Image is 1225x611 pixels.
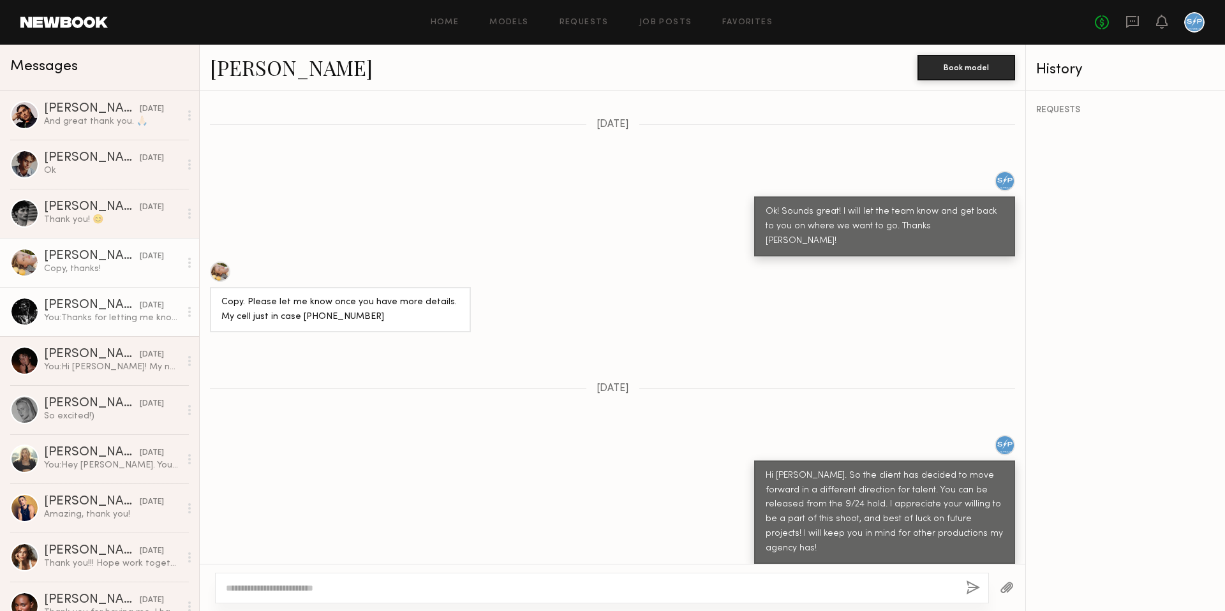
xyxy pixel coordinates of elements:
[560,18,609,27] a: Requests
[917,61,1015,72] a: Book model
[597,119,629,130] span: [DATE]
[140,251,164,263] div: [DATE]
[140,300,164,312] div: [DATE]
[44,115,180,128] div: And great thank you. 🙏🏻
[44,397,140,410] div: [PERSON_NAME]
[44,250,140,263] div: [PERSON_NAME]
[140,447,164,459] div: [DATE]
[1036,106,1215,115] div: REQUESTS
[140,398,164,410] div: [DATE]
[140,594,164,607] div: [DATE]
[431,18,459,27] a: Home
[44,557,180,570] div: Thank you!!! Hope work together again 💘
[722,18,773,27] a: Favorites
[140,152,164,165] div: [DATE]
[1036,63,1215,77] div: History
[489,18,528,27] a: Models
[44,165,180,177] div: Ok
[44,214,180,226] div: Thank you! 😊
[221,295,459,325] div: Copy. Please let me know once you have more details. My cell just in case [PHONE_NUMBER]
[44,446,140,459] div: [PERSON_NAME]
[639,18,692,27] a: Job Posts
[44,348,140,361] div: [PERSON_NAME]
[44,361,180,373] div: You: Hi [PERSON_NAME]! My name's [PERSON_NAME] and I'm the production coordinator at [PERSON_NAME...
[140,202,164,214] div: [DATE]
[10,59,78,74] span: Messages
[44,152,140,165] div: [PERSON_NAME]
[210,54,373,81] a: [PERSON_NAME]
[140,103,164,115] div: [DATE]
[44,410,180,422] div: So excited!)
[44,508,180,520] div: Amazing, thank you!
[140,496,164,508] div: [DATE]
[44,201,140,214] div: [PERSON_NAME]
[917,55,1015,80] button: Book model
[44,496,140,508] div: [PERSON_NAME]
[44,545,140,557] div: [PERSON_NAME]
[766,205,1004,249] div: Ok! Sounds great! I will let the team know and get back to you on where we want to go. Thanks [PE...
[766,469,1004,557] div: Hi [PERSON_NAME]. So the client has decided to move forward in a different direction for talent. ...
[44,103,140,115] div: [PERSON_NAME]
[597,383,629,394] span: [DATE]
[44,594,140,607] div: [PERSON_NAME]
[140,545,164,557] div: [DATE]
[44,459,180,471] div: You: Hey [PERSON_NAME]. Your schedule is probably packed, so I hope you get to see these messages...
[44,312,180,324] div: You: Thanks for letting me know! We are set for the 24th, so that's okay. Appreciate it and good ...
[44,299,140,312] div: [PERSON_NAME]
[140,349,164,361] div: [DATE]
[44,263,180,275] div: Copy, thanks!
